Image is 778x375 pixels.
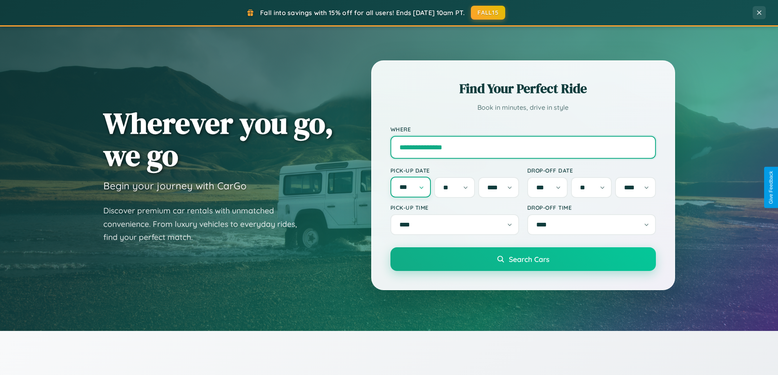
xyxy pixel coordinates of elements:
[471,6,505,20] button: FALL15
[103,107,334,171] h1: Wherever you go, we go
[527,204,656,211] label: Drop-off Time
[103,180,247,192] h3: Begin your journey with CarGo
[390,247,656,271] button: Search Cars
[103,204,308,244] p: Discover premium car rentals with unmatched convenience. From luxury vehicles to everyday rides, ...
[390,167,519,174] label: Pick-up Date
[390,204,519,211] label: Pick-up Time
[509,255,549,264] span: Search Cars
[390,102,656,113] p: Book in minutes, drive in style
[390,126,656,133] label: Where
[390,80,656,98] h2: Find Your Perfect Ride
[527,167,656,174] label: Drop-off Date
[768,171,774,204] div: Give Feedback
[260,9,465,17] span: Fall into savings with 15% off for all users! Ends [DATE] 10am PT.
